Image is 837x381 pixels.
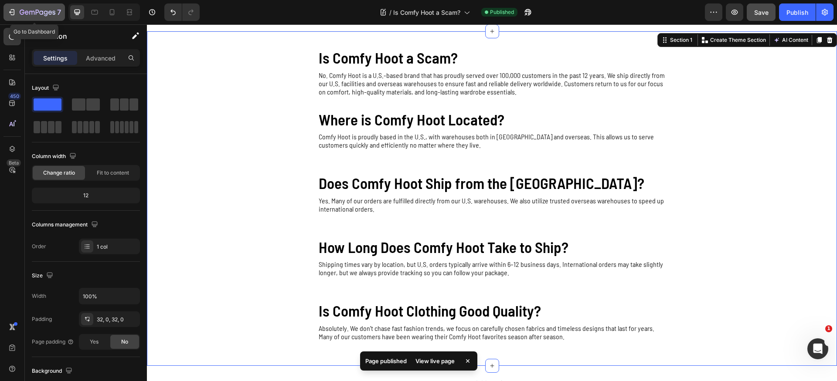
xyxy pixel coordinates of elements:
div: Background [32,365,74,377]
span: No [121,338,128,346]
p: 7 [57,7,61,17]
div: 1 col [97,243,138,251]
p: Page published [365,357,407,365]
div: Rich Text Editor. Editing area: main [171,171,520,189]
span: Yes [90,338,99,346]
div: Undo/Redo [164,3,200,21]
div: 32, 0, 32, 0 [97,316,138,324]
p: Absolutely. We don’t chase fast fashion trends, we focus on carefully chosen fabrics and timeless... [172,300,519,316]
p: Comfy Hoot is proudly based in the U.S., with warehouses both in [GEOGRAPHIC_DATA] and overseas. ... [172,108,519,125]
p: Settings [43,54,68,63]
button: Save [747,3,776,21]
div: Order [32,243,46,250]
span: / [389,8,391,17]
span: Published [490,8,514,16]
div: Column width [32,151,78,162]
h2: Does Comfy Hoot Ship from the [GEOGRAPHIC_DATA]? [171,146,520,171]
p: Shipping times vary by location, but U.S. orders typically arrive within 6–12 business days. Inte... [172,236,519,252]
div: Size [32,270,55,282]
div: View live page [410,355,460,367]
div: 12 [34,189,138,202]
span: Save [754,9,769,16]
div: 450 [8,93,21,100]
p: Create Theme Section [563,12,619,20]
h2: How Long Does Comfy Hoot Take to Ship? [171,210,520,235]
span: Change ratio [43,169,75,177]
div: Columns management [32,219,100,231]
h2: Where is Comfy Hoot Located? [171,83,520,108]
div: Beta [7,159,21,166]
p: Yes. Many of our orders are fulfilled directly from our U.S. warehouses. We also utilize trusted ... [172,172,519,189]
h2: Is Comfy Hoot Clothing Good Quality? [171,274,520,299]
button: 7 [3,3,65,21]
span: Fit to content [97,169,129,177]
button: AI Content [625,10,663,21]
span: Add section [324,354,366,363]
p: No. Comfy Hoot is a U.S.-based brand that has proudly served over 100,000 customers in the past 1... [172,47,519,71]
div: Page padding [32,338,74,346]
div: Layout [32,82,61,94]
span: 1 [825,325,832,332]
button: Publish [779,3,816,21]
div: Publish [786,8,808,17]
iframe: Design area [147,24,837,381]
div: Section 1 [521,12,547,20]
input: Auto [79,288,139,304]
div: Rich Text Editor. Editing area: main [171,299,520,317]
iframe: Intercom live chat [807,338,828,359]
span: Is Comfy Hoot a Scam? [393,8,460,17]
p: Advanced [86,54,116,63]
div: Width [32,292,46,300]
p: Section [42,31,114,41]
div: Padding [32,315,52,323]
